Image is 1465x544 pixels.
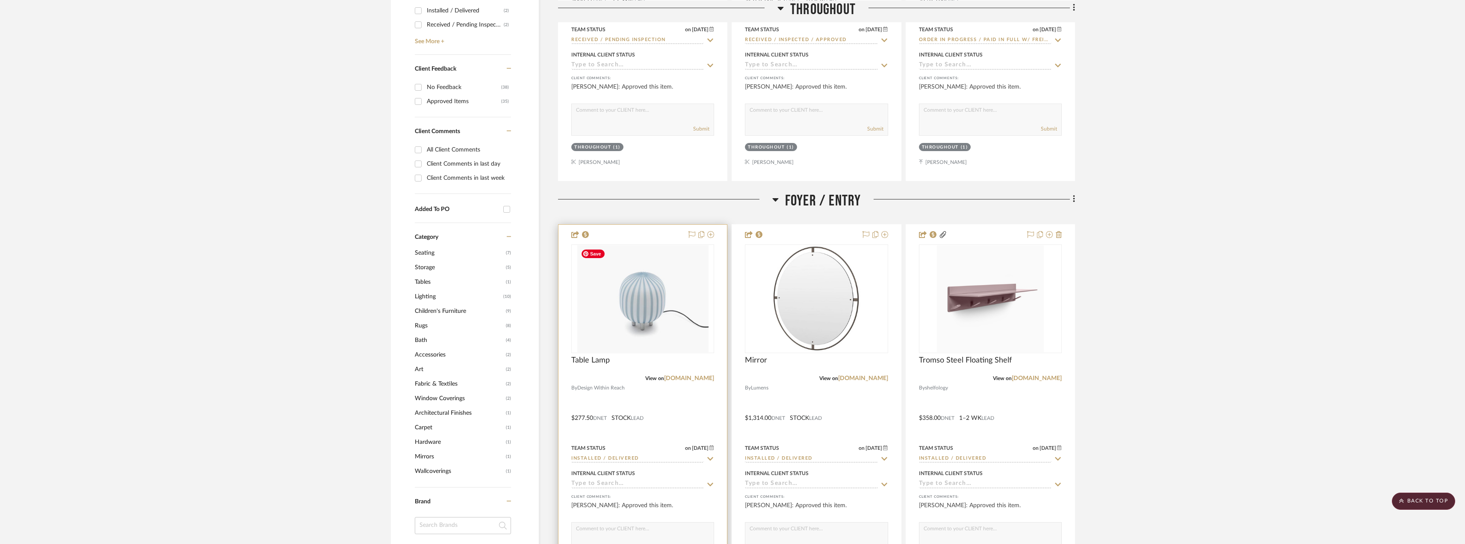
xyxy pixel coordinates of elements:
[427,157,509,171] div: Client Comments in last day
[427,95,501,108] div: Approved Items
[415,348,504,362] span: Accessories
[415,304,504,318] span: Children's Furniture
[745,26,779,33] div: Team Status
[427,18,504,32] div: Received / Pending Inspection
[427,4,504,18] div: Installed / Delivered
[571,444,605,452] div: Team Status
[571,62,704,70] input: Type to Search…
[751,384,768,392] span: Lumens
[503,290,511,303] span: (10)
[691,445,709,451] span: [DATE]
[571,470,635,477] div: Internal Client Status
[745,384,751,392] span: By
[506,275,511,289] span: (1)
[506,319,511,333] span: (8)
[613,144,620,151] div: (1)
[919,83,1062,100] div: [PERSON_NAME]: Approved this item.
[415,449,504,464] span: Mirrors
[506,450,511,464] span: (1)
[919,444,953,452] div: Team Status
[415,275,504,289] span: Tables
[785,192,861,210] span: Foyer / Entry
[571,480,704,488] input: Type to Search…
[937,245,1044,352] img: Tromso Steel Floating Shelf
[415,435,504,449] span: Hardware
[763,245,870,352] img: Mirror
[427,80,501,94] div: No Feedback
[993,376,1012,381] span: View on
[664,375,714,381] a: [DOMAIN_NAME]
[745,62,877,70] input: Type to Search…
[745,51,809,59] div: Internal Client Status
[645,376,664,381] span: View on
[922,144,959,151] div: Throughout
[415,246,504,260] span: Seating
[919,51,983,59] div: Internal Client Status
[919,480,1051,488] input: Type to Search…
[415,66,456,72] span: Client Feedback
[819,376,838,381] span: View on
[577,245,709,352] img: Table Lamp
[745,83,888,100] div: [PERSON_NAME]: Approved this item.
[415,289,501,304] span: Lighting
[415,260,504,275] span: Storage
[506,421,511,434] span: (1)
[787,144,794,151] div: (1)
[506,435,511,449] span: (1)
[415,206,499,213] div: Added To PO
[571,26,605,33] div: Team Status
[506,246,511,260] span: (7)
[413,32,511,45] a: See More +
[504,4,509,18] div: (2)
[745,455,877,463] input: Type to Search…
[685,27,691,32] span: on
[506,464,511,478] span: (1)
[859,446,865,451] span: on
[415,420,504,435] span: Carpet
[506,261,511,274] span: (5)
[919,470,983,477] div: Internal Client Status
[427,171,509,185] div: Client Comments in last week
[838,375,888,381] a: [DOMAIN_NAME]
[919,455,1051,463] input: Type to Search…
[865,445,883,451] span: [DATE]
[415,406,504,420] span: Architectural Finishes
[506,304,511,318] span: (9)
[571,36,704,45] input: Type to Search…
[415,517,511,534] input: Search Brands
[571,83,714,100] div: [PERSON_NAME]: Approved this item.
[415,234,438,241] span: Category
[1392,493,1455,510] scroll-to-top-button: BACK TO TOP
[919,384,925,392] span: By
[745,480,877,488] input: Type to Search…
[1033,27,1039,32] span: on
[501,95,509,108] div: (35)
[415,362,504,377] span: Art
[506,348,511,362] span: (2)
[919,62,1051,70] input: Type to Search…
[745,36,877,45] input: Type to Search…
[501,80,509,94] div: (38)
[506,392,511,405] span: (2)
[1033,446,1039,451] span: on
[1039,445,1057,451] span: [DATE]
[745,470,809,477] div: Internal Client Status
[415,318,504,333] span: Rugs
[571,51,635,59] div: Internal Client Status
[748,144,785,151] div: Throughout
[961,144,968,151] div: (1)
[919,26,953,33] div: Team Status
[919,356,1012,365] span: Tromso Steel Floating Shelf
[571,384,577,392] span: By
[571,356,610,365] span: Table Lamp
[745,501,888,518] div: [PERSON_NAME]: Approved this item.
[745,444,779,452] div: Team Status
[693,125,709,133] button: Submit
[925,384,948,392] span: shelfology
[506,333,511,347] span: (4)
[859,27,865,32] span: on
[506,406,511,420] span: (1)
[415,464,504,479] span: Wallcoverings
[506,377,511,391] span: (2)
[427,143,509,157] div: All Client Comments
